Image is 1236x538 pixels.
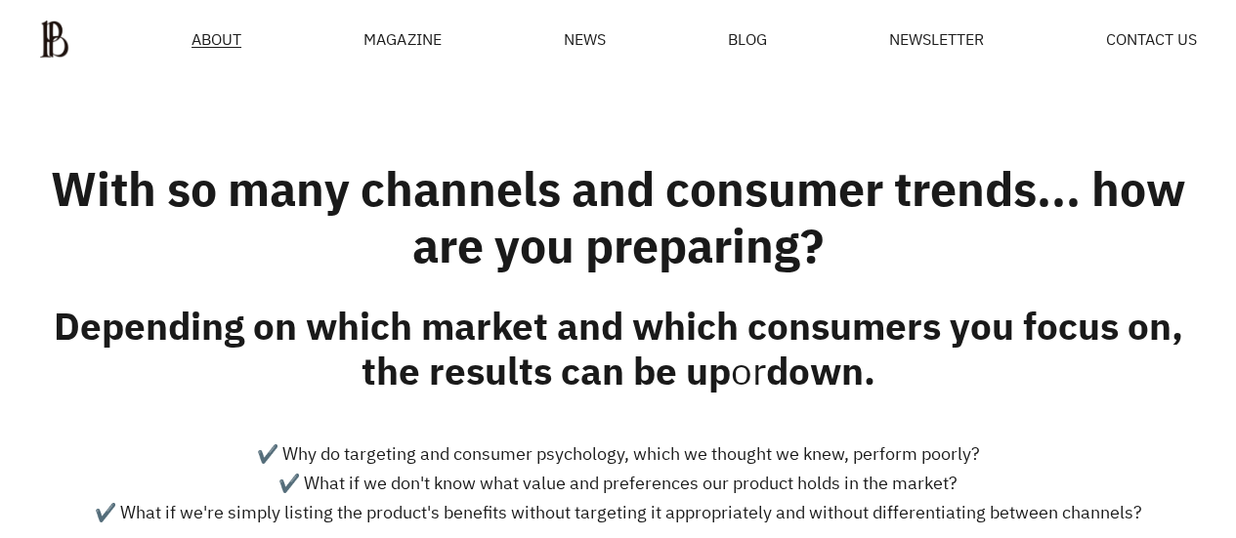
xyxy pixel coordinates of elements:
[766,346,875,395] font: down.
[51,157,1186,276] font: With so many channels and consumer trends... how are you preparing?
[39,20,69,59] img: ba379d5522eb3.png
[731,346,766,395] font: or
[257,441,980,465] font: ✔️ Why do targeting and consumer psychology, which we thought we knew, perform poorly?
[889,31,984,47] a: NEWSLETTER
[1106,31,1197,47] a: CONTACT US
[564,28,606,50] font: NEWS
[192,28,241,50] font: ABOUT
[1106,28,1197,50] font: CONTACT US
[728,28,767,50] font: BLOG
[95,500,1142,523] font: ✔️ What if we're simply listing the product's benefits without targeting it appropriately and wit...
[564,31,606,47] a: NEWS
[728,31,767,47] a: BLOG
[54,301,1183,395] font: Depending on which market and which consumers you focus on, the results can be up
[192,31,241,48] a: ABOUT
[278,471,958,494] font: ✔️ What if we don't know what value and preferences our product holds in the market?
[889,28,984,50] font: NEWSLETTER
[363,28,441,50] font: MAGAZINE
